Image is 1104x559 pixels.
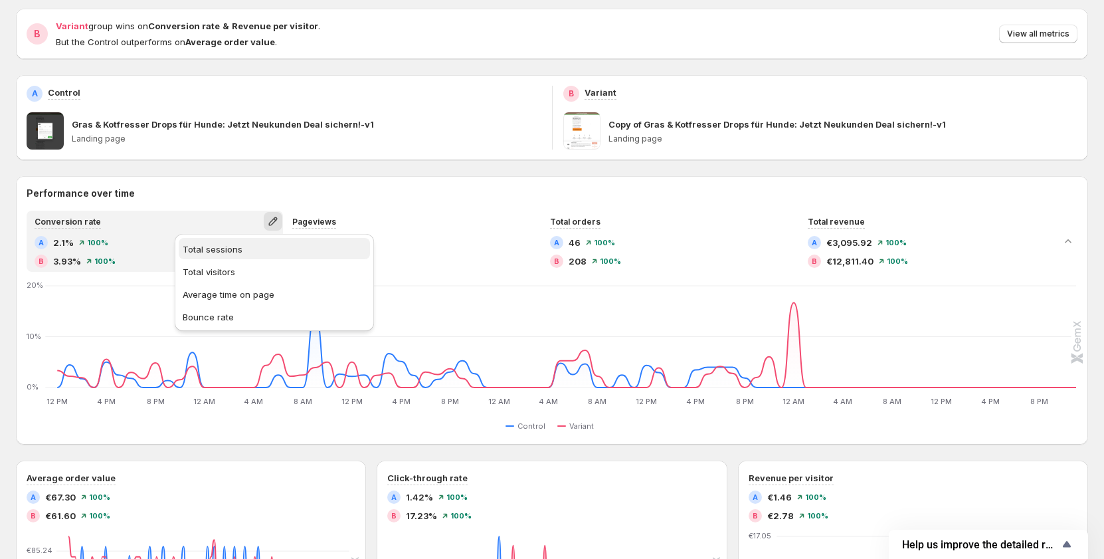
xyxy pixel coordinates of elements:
[569,255,587,268] span: 208
[557,418,599,434] button: Variant
[782,397,804,406] text: 12 AM
[183,312,234,322] span: Bounce rate
[406,491,433,504] span: 1.42%
[812,239,817,247] h2: A
[244,397,263,406] text: 4 AM
[885,239,907,247] span: 100%
[27,112,64,150] img: Gras & Kotfresser Drops für Hunde: Jetzt Neukunden Deal sichern!-v1
[488,397,510,406] text: 12 AM
[35,217,101,227] span: Conversion rate
[887,257,908,265] span: 100%
[39,257,44,265] h2: B
[446,493,468,501] span: 100%
[39,239,44,247] h2: A
[902,536,1075,552] button: Show survey - Help us improve the detailed report for A/B campaigns
[179,283,370,304] button: Average time on page
[27,187,1077,200] h2: Performance over time
[391,493,397,501] h2: A
[34,27,41,41] h2: B
[94,257,116,265] span: 100%
[600,257,621,265] span: 100%
[185,37,275,47] strong: Average order value
[387,471,468,485] h3: Click-through rate
[27,471,116,485] h3: Average order value
[569,236,581,249] span: 46
[341,397,363,406] text: 12 PM
[686,397,705,406] text: 4 PM
[72,134,541,144] p: Landing page
[193,397,215,406] text: 12 AM
[441,397,459,406] text: 8 PM
[27,280,43,290] text: 20%
[807,512,828,520] span: 100%
[808,217,865,227] span: Total revenue
[585,86,616,99] p: Variant
[749,531,771,540] text: €17.05
[56,37,277,47] span: But the Control outperforms on .
[506,418,551,434] button: Control
[89,512,110,520] span: 100%
[53,236,74,249] span: 2.1%
[183,289,274,300] span: Average time on page
[588,397,606,406] text: 8 AM
[826,255,874,268] span: €12,811.40
[550,217,600,227] span: Total orders
[833,397,852,406] text: 4 AM
[27,382,39,391] text: 0%
[999,25,1077,43] button: View all metrics
[902,538,1059,551] span: Help us improve the detailed report for A/B campaigns
[554,257,559,265] h2: B
[179,238,370,259] button: Total sessions
[27,546,52,555] text: €85.24
[53,255,81,268] span: 3.93%
[294,397,312,406] text: 8 AM
[292,217,336,227] span: Pageviews
[45,491,76,504] span: €67.30
[767,491,792,504] span: €1.46
[636,397,657,406] text: 12 PM
[391,512,397,520] h2: B
[32,88,38,99] h2: A
[87,239,108,247] span: 100%
[569,88,574,99] h2: B
[406,509,437,522] span: 17.23%
[767,509,794,522] span: €2.78
[179,306,370,327] button: Bounce rate
[183,244,242,255] span: Total sessions
[45,509,76,522] span: €61.60
[749,471,834,485] h3: Revenue per visitor
[539,397,558,406] text: 4 AM
[931,397,952,406] text: 12 PM
[48,86,80,99] p: Control
[753,512,758,520] h2: B
[608,134,1078,144] p: Landing page
[569,421,594,431] span: Variant
[179,261,370,282] button: Total visitors
[232,21,318,31] strong: Revenue per visitor
[148,21,220,31] strong: Conversion rate
[89,493,110,501] span: 100%
[1030,397,1048,406] text: 8 PM
[753,493,758,501] h2: A
[594,239,615,247] span: 100%
[392,397,411,406] text: 4 PM
[72,118,374,131] p: Gras & Kotfresser Drops für Hunde: Jetzt Neukunden Deal sichern!-v1
[183,267,235,277] span: Total visitors
[31,493,36,501] h2: A
[981,397,1000,406] text: 4 PM
[554,239,559,247] h2: A
[883,397,901,406] text: 8 AM
[1007,29,1069,39] span: View all metrics
[812,257,817,265] h2: B
[56,21,88,31] span: Variant
[1059,232,1077,251] button: Collapse chart
[46,397,68,406] text: 12 PM
[223,21,229,31] strong: &
[608,118,946,131] p: Copy of Gras & Kotfresser Drops für Hunde: Jetzt Neukunden Deal sichern!-v1
[517,421,545,431] span: Control
[736,397,754,406] text: 8 PM
[805,493,826,501] span: 100%
[27,332,41,341] text: 10%
[97,397,116,406] text: 4 PM
[147,397,165,406] text: 8 PM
